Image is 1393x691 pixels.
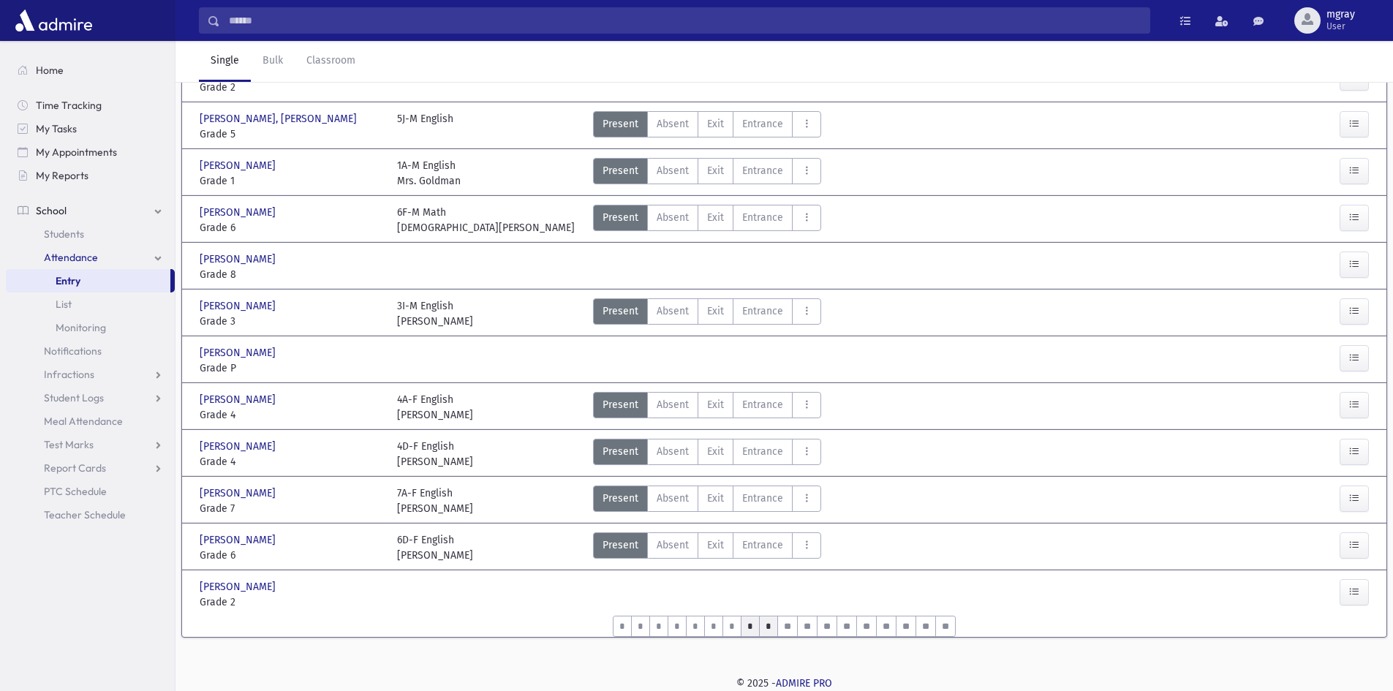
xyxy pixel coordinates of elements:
[593,392,821,423] div: AttTypes
[200,127,382,142] span: Grade 5
[397,205,575,235] div: 6F-M Math [DEMOGRAPHIC_DATA][PERSON_NAME]
[56,321,106,334] span: Monitoring
[36,122,77,135] span: My Tasks
[200,532,279,548] span: [PERSON_NAME]
[6,199,175,222] a: School
[1326,9,1355,20] span: mgray
[200,454,382,469] span: Grade 4
[44,485,107,498] span: PTC Schedule
[44,438,94,451] span: Test Marks
[593,111,821,142] div: AttTypes
[200,501,382,516] span: Grade 7
[44,415,123,428] span: Meal Attendance
[742,303,783,319] span: Entrance
[6,409,175,433] a: Meal Attendance
[36,146,117,159] span: My Appointments
[6,480,175,503] a: PTC Schedule
[200,158,279,173] span: [PERSON_NAME]
[200,252,279,267] span: [PERSON_NAME]
[200,173,382,189] span: Grade 1
[603,116,638,132] span: Present
[593,439,821,469] div: AttTypes
[251,41,295,82] a: Bulk
[742,116,783,132] span: Entrance
[657,537,689,553] span: Absent
[593,486,821,516] div: AttTypes
[200,579,279,594] span: [PERSON_NAME]
[6,292,175,316] a: List
[1326,20,1355,32] span: User
[6,339,175,363] a: Notifications
[200,345,279,360] span: [PERSON_NAME]
[657,397,689,412] span: Absent
[397,111,453,142] div: 5J-M English
[36,99,102,112] span: Time Tracking
[12,6,96,35] img: AdmirePro
[200,298,279,314] span: [PERSON_NAME]
[36,169,88,182] span: My Reports
[6,269,170,292] a: Entry
[200,407,382,423] span: Grade 4
[6,386,175,409] a: Student Logs
[199,676,1370,691] div: © 2025 -
[397,439,473,469] div: 4D-F English [PERSON_NAME]
[200,314,382,329] span: Grade 3
[200,548,382,563] span: Grade 6
[6,117,175,140] a: My Tasks
[44,344,102,358] span: Notifications
[6,94,175,117] a: Time Tracking
[397,158,461,189] div: 1A-M English Mrs. Goldman
[6,316,175,339] a: Monitoring
[657,303,689,319] span: Absent
[6,164,175,187] a: My Reports
[603,491,638,506] span: Present
[603,303,638,319] span: Present
[200,205,279,220] span: [PERSON_NAME]
[199,41,251,82] a: Single
[742,537,783,553] span: Entrance
[603,537,638,553] span: Present
[200,80,382,95] span: Grade 2
[657,210,689,225] span: Absent
[603,163,638,178] span: Present
[200,111,360,127] span: [PERSON_NAME], [PERSON_NAME]
[200,486,279,501] span: [PERSON_NAME]
[603,397,638,412] span: Present
[6,140,175,164] a: My Appointments
[742,491,783,506] span: Entrance
[657,116,689,132] span: Absent
[397,392,473,423] div: 4A-F English [PERSON_NAME]
[200,220,382,235] span: Grade 6
[707,303,724,319] span: Exit
[6,363,175,386] a: Infractions
[397,486,473,516] div: 7A-F English [PERSON_NAME]
[657,444,689,459] span: Absent
[36,64,64,77] span: Home
[742,163,783,178] span: Entrance
[44,251,98,264] span: Attendance
[707,397,724,412] span: Exit
[44,508,126,521] span: Teacher Schedule
[707,116,724,132] span: Exit
[742,444,783,459] span: Entrance
[200,360,382,376] span: Grade P
[397,532,473,563] div: 6D-F English [PERSON_NAME]
[603,210,638,225] span: Present
[707,537,724,553] span: Exit
[6,222,175,246] a: Students
[44,227,84,241] span: Students
[295,41,367,82] a: Classroom
[44,461,106,475] span: Report Cards
[742,397,783,412] span: Entrance
[200,392,279,407] span: [PERSON_NAME]
[593,298,821,329] div: AttTypes
[707,444,724,459] span: Exit
[707,163,724,178] span: Exit
[36,204,67,217] span: School
[707,210,724,225] span: Exit
[657,163,689,178] span: Absent
[593,158,821,189] div: AttTypes
[200,267,382,282] span: Grade 8
[6,503,175,526] a: Teacher Schedule
[56,298,72,311] span: List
